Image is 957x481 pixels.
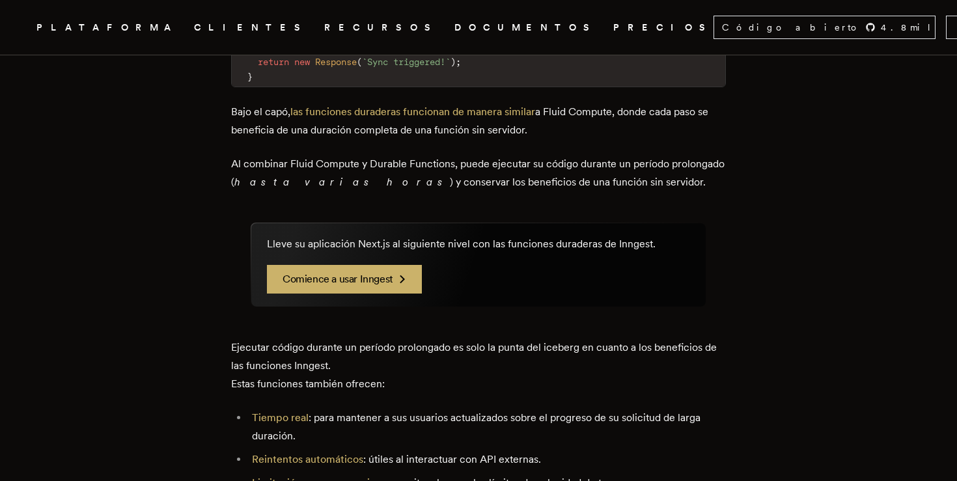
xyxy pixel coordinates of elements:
[267,238,656,250] font: Lleve su aplicación Next.js al siguiente nivel con las funciones duraderas de Inngest.
[881,22,910,33] font: 4.8
[324,22,439,33] font: RECURSOS
[252,411,309,424] a: Tiempo real
[231,341,717,372] font: Ejecutar código durante un período prolongado es solo la punta del iceberg en cuanto a los benefi...
[324,20,439,36] button: RECURSOS
[36,20,178,36] button: PLATAFORMA
[445,57,451,67] span: `
[194,22,309,33] font: CLIENTES
[36,22,178,33] font: PLATAFORMA
[231,158,725,188] font: Al combinar Fluid Compute y Durable Functions, puede ejecutar su código durante un período prolon...
[234,176,450,188] font: hasta varias horas
[267,265,422,294] a: Comience a usar Inngest
[357,57,362,67] span: (
[231,378,385,390] font: Estas funciones también ofrecen:
[315,57,357,67] span: Response
[451,57,456,67] span: )
[252,453,363,465] a: Reintentos automáticos
[722,22,860,33] font: Código abierto
[910,22,932,33] font: mil
[194,20,309,36] a: CLIENTES
[367,57,445,67] span: Sync triggered!
[362,57,367,67] span: `
[456,57,461,67] span: ;
[290,105,535,118] a: las funciones duraderas funcionan de manera similar
[613,20,714,36] a: PRECIOS
[450,176,706,188] font: ) y conservar los beneficios de una función sin servidor.
[294,57,310,67] span: new
[363,453,541,465] font: : útiles al interactuar con API externas.
[247,72,253,82] span: }
[454,22,598,33] font: DOCUMENTOS
[613,22,714,33] font: PRECIOS
[283,273,393,285] font: Comience a usar Inngest
[258,57,289,67] span: return
[252,411,700,442] font: : para mantener a sus usuarios actualizados sobre el progreso de su solicitud de larga duración.
[454,20,598,36] a: DOCUMENTOS
[231,105,290,118] font: Bajo el capó,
